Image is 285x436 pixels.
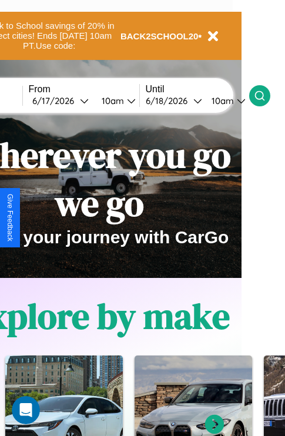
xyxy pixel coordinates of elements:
[92,95,139,107] button: 10am
[6,194,14,242] div: Give Feedback
[202,95,249,107] button: 10am
[96,95,127,106] div: 10am
[146,84,249,95] label: Until
[206,95,237,106] div: 10am
[32,95,80,106] div: 6 / 17 / 2026
[120,31,199,41] b: BACK2SCHOOL20
[12,396,40,424] iframe: Intercom live chat
[29,95,92,107] button: 6/17/2026
[29,84,139,95] label: From
[146,95,193,106] div: 6 / 18 / 2026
